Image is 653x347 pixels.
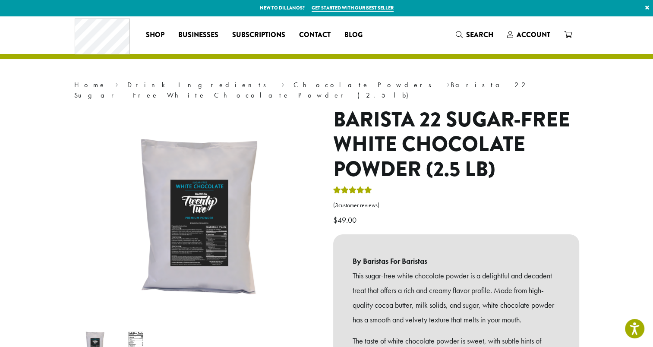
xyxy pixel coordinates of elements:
[344,30,363,41] span: Blog
[312,4,394,12] a: Get started with our best seller
[281,77,284,90] span: ›
[466,30,493,40] span: Search
[232,30,285,41] span: Subscriptions
[299,30,331,41] span: Contact
[333,185,372,198] div: Rated 5.00 out of 5
[333,215,338,225] span: $
[74,80,106,89] a: Home
[293,80,437,89] a: Chocolate Powders
[139,28,171,42] a: Shop
[333,201,579,210] a: (3customer reviews)
[115,77,118,90] span: ›
[146,30,164,41] span: Shop
[449,28,500,42] a: Search
[353,254,560,268] b: By Baristas For Baristas
[127,80,272,89] a: Drink Ingredients
[517,30,550,40] span: Account
[333,107,579,182] h1: Barista 22 Sugar-Free White Chocolate Powder (2.5 lb)
[333,215,359,225] bdi: 49.00
[446,77,449,90] span: ›
[353,268,560,327] p: This sugar-free white chocolate powder is a delightful and decadent treat that offers a rich and ...
[178,30,218,41] span: Businesses
[74,80,579,101] nav: Breadcrumb
[335,202,338,209] span: 3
